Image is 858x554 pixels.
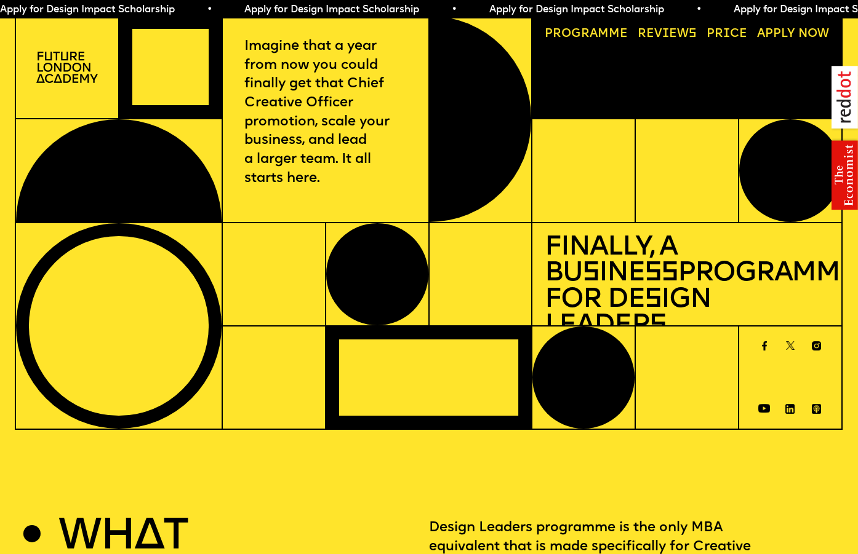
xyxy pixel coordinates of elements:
[545,235,830,339] h1: Finally, a Bu ine Programme for De ign Leader
[590,28,598,40] span: a
[207,5,212,15] span: •
[644,260,678,287] span: ss
[451,5,457,15] span: •
[582,260,599,287] span: s
[701,22,753,46] a: Price
[752,22,835,46] a: Apply now
[696,5,702,15] span: •
[631,22,702,46] a: Reviews
[757,28,765,40] span: A
[649,312,666,339] span: s
[244,38,407,188] p: Imagine that a year from now you could finally get that Chief Creative Officer promotion, scale y...
[539,22,633,46] a: Programme
[644,287,661,314] span: s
